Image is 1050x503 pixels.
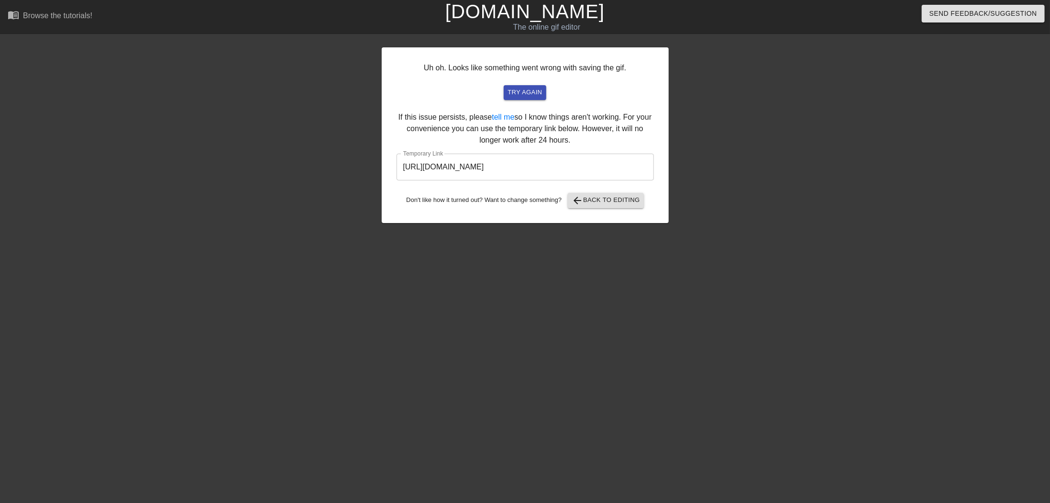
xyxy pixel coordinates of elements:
a: tell me [492,113,514,121]
div: Uh oh. Looks like something went wrong with saving the gif. If this issue persists, please so I k... [382,47,669,223]
div: Browse the tutorials! [23,11,92,20]
span: menu_book [8,9,19,21]
button: Send Feedback/Suggestion [922,5,1045,22]
span: try again [508,87,542,98]
span: Send Feedback/Suggestion [929,8,1037,20]
button: try again [504,85,546,100]
span: Back to Editing [572,195,640,206]
span: arrow_back [572,195,583,206]
a: Browse the tutorials! [8,9,92,24]
a: [DOMAIN_NAME] [445,1,605,22]
div: The online gif editor [355,22,739,33]
button: Back to Editing [568,193,644,208]
div: Don't like how it turned out? Want to change something? [397,193,654,208]
input: bare [397,154,654,180]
